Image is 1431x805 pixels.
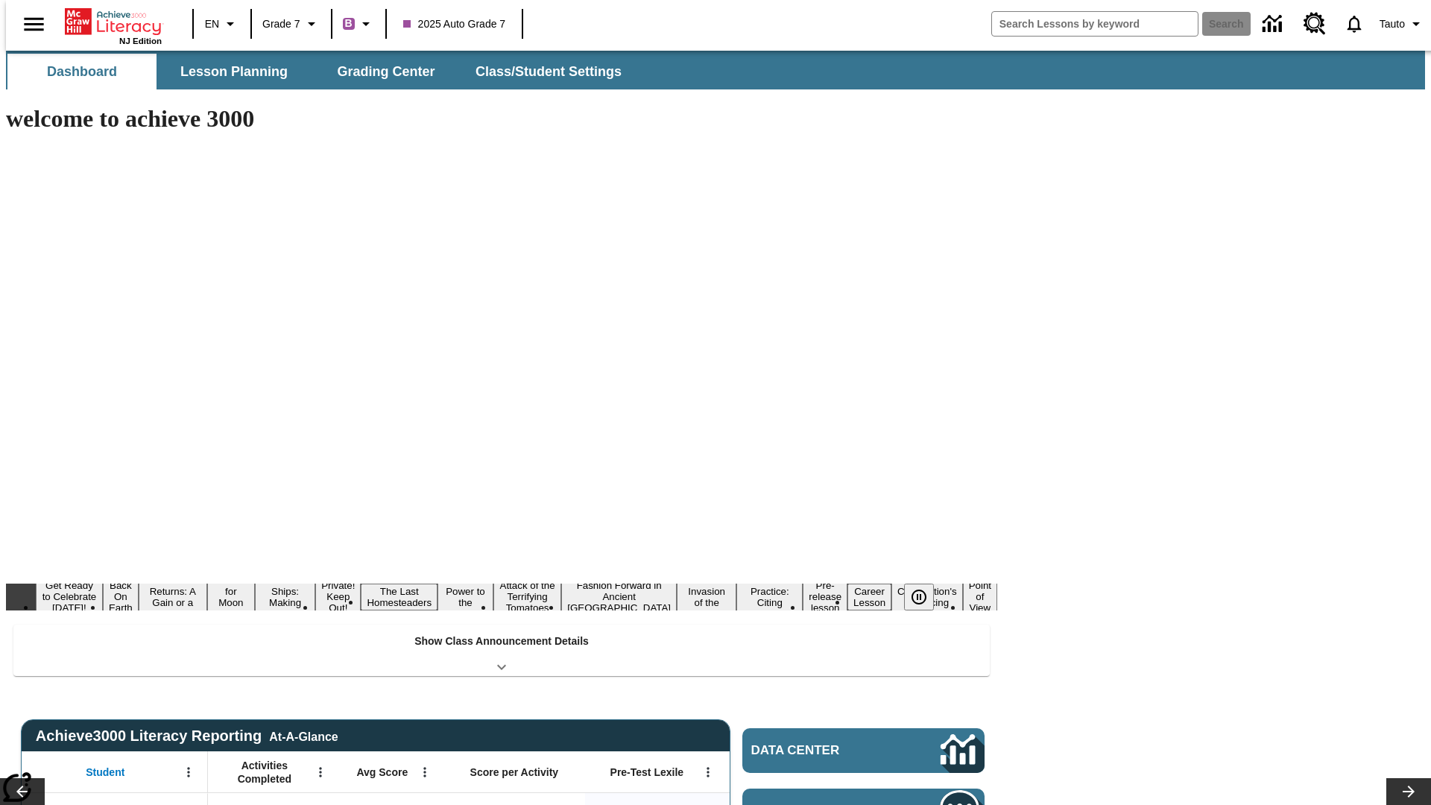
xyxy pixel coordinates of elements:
button: Slide 13 Pre-release lesson [803,578,847,616]
button: Slide 15 The Constitution's Balancing Act [891,572,963,622]
span: Pre-Test Lexile [610,765,684,779]
span: Student [86,765,124,779]
div: Pause [904,584,949,610]
span: B [345,14,353,33]
span: Avg Score [356,765,408,779]
button: Slide 1 Get Ready to Celebrate Juneteenth! [36,578,103,616]
button: Language: EN, Select a language [198,10,246,37]
div: At-A-Glance [269,727,338,744]
button: Slide 11 The Invasion of the Free CD [677,572,736,622]
div: Home [65,5,162,45]
span: Tauto [1380,16,1405,32]
h1: welcome to achieve 3000 [6,105,997,133]
a: Notifications [1335,4,1374,43]
button: Grading Center [312,54,461,89]
button: Slide 10 Fashion Forward in Ancient Rome [561,578,677,616]
span: NJ Edition [119,37,162,45]
button: Slide 5 Cruise Ships: Making Waves [255,572,315,622]
button: Slide 4 Time for Moon Rules? [207,572,255,622]
span: 2025 Auto Grade 7 [403,16,506,32]
input: search field [992,12,1198,36]
button: Lesson carousel, Next [1386,778,1431,805]
button: Open side menu [12,2,56,46]
span: Score per Activity [470,765,559,779]
button: Slide 7 The Last Homesteaders [361,584,437,610]
a: Data Center [742,728,985,773]
span: Achieve3000 Literacy Reporting [36,727,338,745]
button: Slide 6 Private! Keep Out! [315,578,361,616]
button: Open Menu [414,761,436,783]
button: Slide 12 Mixed Practice: Citing Evidence [736,572,803,622]
button: Slide 9 Attack of the Terrifying Tomatoes [493,578,561,616]
button: Open Menu [309,761,332,783]
div: SubNavbar [6,54,635,89]
button: Open Menu [177,761,200,783]
button: Slide 16 Point of View [963,578,997,616]
span: EN [205,16,219,32]
div: SubNavbar [6,51,1425,89]
button: Pause [904,584,934,610]
button: Grade: Grade 7, Select a grade [256,10,326,37]
a: Home [65,7,162,37]
span: Activities Completed [215,759,314,786]
div: Show Class Announcement Details [13,625,990,676]
button: Slide 8 Solar Power to the People [437,572,493,622]
button: Slide 3 Free Returns: A Gain or a Drain? [139,572,207,622]
span: Grade 7 [262,16,300,32]
button: Open Menu [697,761,719,783]
button: Class/Student Settings [464,54,634,89]
span: Data Center [751,743,891,758]
button: Lesson Planning [159,54,309,89]
button: Slide 14 Career Lesson [847,584,891,610]
button: Slide 2 Back On Earth [103,578,139,616]
button: Dashboard [7,54,157,89]
button: Boost Class color is purple. Change class color [337,10,381,37]
button: Profile/Settings [1374,10,1431,37]
a: Resource Center, Will open in new tab [1295,4,1335,44]
p: Show Class Announcement Details [414,634,589,649]
a: Data Center [1254,4,1295,45]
